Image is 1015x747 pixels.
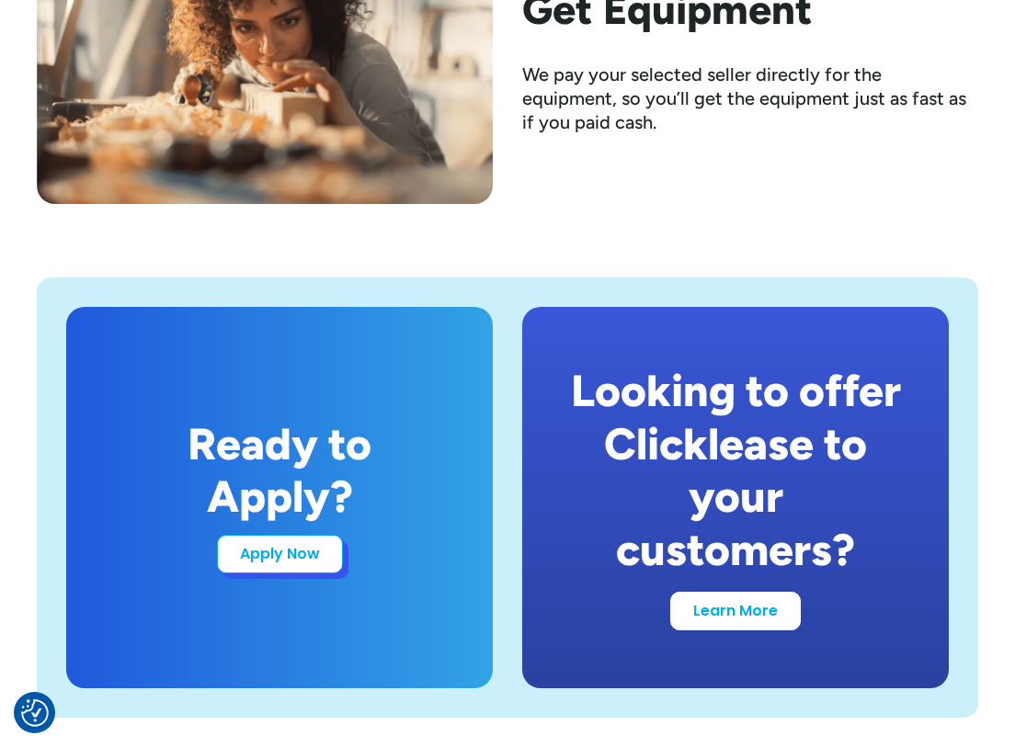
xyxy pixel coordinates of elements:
[21,699,49,727] img: Revisit consent button
[522,62,978,134] div: We pay your selected seller directly for the equipment, so you’ll get the equipment just as fast ...
[670,592,801,630] a: Learn More
[110,418,449,524] div: Ready to Apply?
[566,365,905,576] div: Looking to offer Clicklease to your customers?
[21,699,49,727] button: Consent Preferences
[217,535,343,573] a: Apply Now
